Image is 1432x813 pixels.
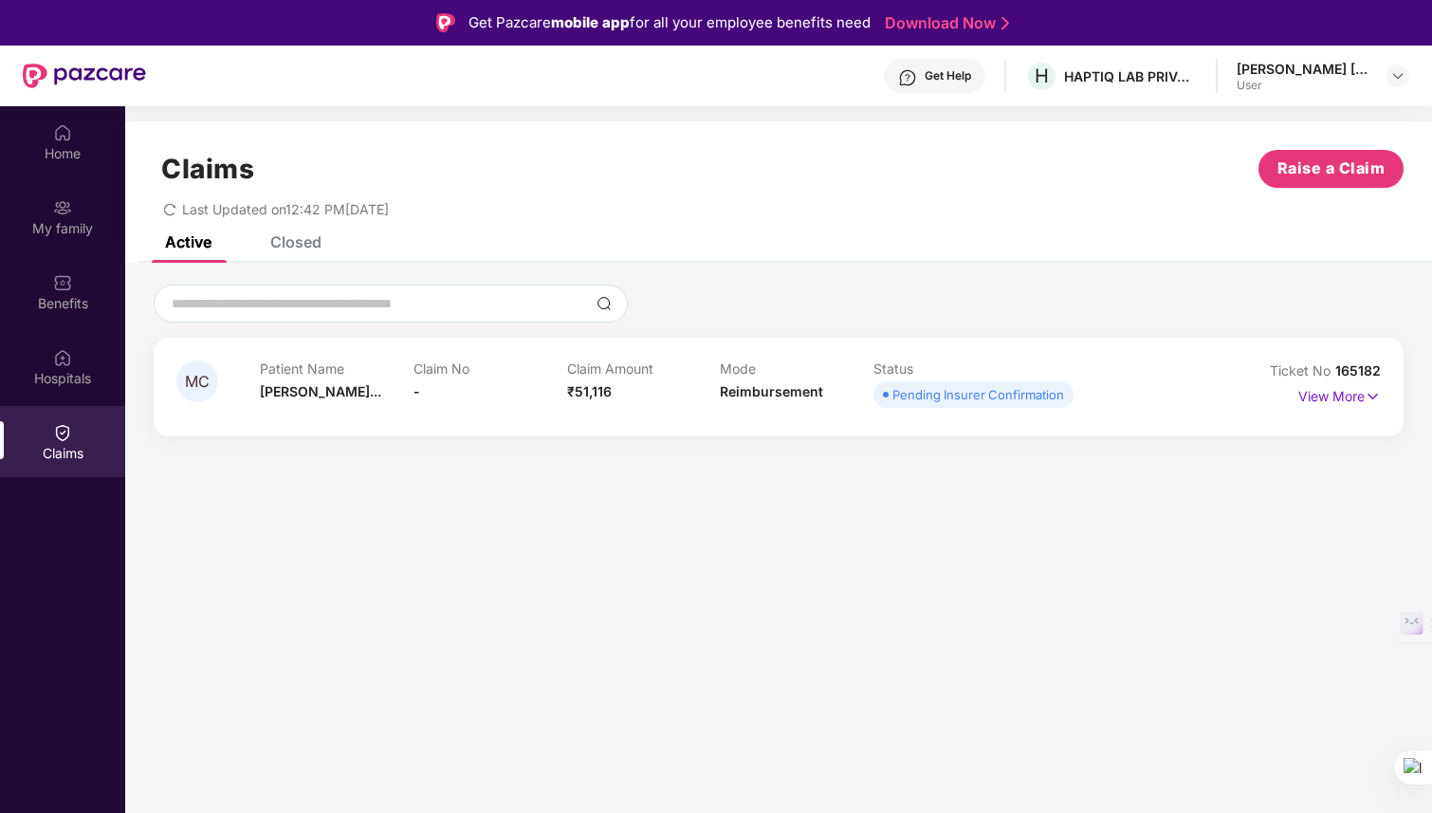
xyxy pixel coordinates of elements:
[1365,386,1381,407] img: svg+xml;base64,PHN2ZyB4bWxucz0iaHR0cDovL3d3dy53My5vcmcvMjAwMC9zdmciIHdpZHRoPSIxNyIgaGVpZ2h0PSIxNy...
[53,423,72,442] img: svg+xml;base64,PHN2ZyBpZD0iQ2xhaW0iIHhtbG5zPSJodHRwOi8vd3d3LnczLm9yZy8yMDAwL3N2ZyIgd2lkdGg9IjIwIi...
[165,232,211,251] div: Active
[436,13,455,32] img: Logo
[873,360,1027,377] p: Status
[1298,381,1381,407] p: View More
[925,68,971,83] div: Get Help
[413,383,420,399] span: -
[892,385,1064,404] div: Pending Insurer Confirmation
[1335,362,1381,379] span: 165182
[1035,65,1049,87] span: H
[53,273,72,292] img: svg+xml;base64,PHN2ZyBpZD0iQmVuZWZpdHMiIHhtbG5zPSJodHRwOi8vd3d3LnczLm9yZy8yMDAwL3N2ZyIgd2lkdGg9Ij...
[885,13,1003,33] a: Download Now
[53,198,72,217] img: svg+xml;base64,PHN2ZyB3aWR0aD0iMjAiIGhlaWdodD0iMjAiIHZpZXdCb3g9IjAgMCAyMCAyMCIgZmlsbD0ibm9uZSIgeG...
[1390,68,1405,83] img: svg+xml;base64,PHN2ZyBpZD0iRHJvcGRvd24tMzJ4MzIiIHhtbG5zPSJodHRwOi8vd3d3LnczLm9yZy8yMDAwL3N2ZyIgd2...
[163,201,176,217] span: redo
[1237,60,1369,78] div: [PERSON_NAME] [PERSON_NAME] Chandarki
[551,13,630,31] strong: mobile app
[898,68,917,87] img: svg+xml;base64,PHN2ZyBpZD0iSGVscC0zMngzMiIgeG1sbnM9Imh0dHA6Ly93d3cudzMub3JnLzIwMDAvc3ZnIiB3aWR0aD...
[260,383,381,399] span: [PERSON_NAME]...
[182,201,389,217] span: Last Updated on 12:42 PM[DATE]
[53,123,72,142] img: svg+xml;base64,PHN2ZyBpZD0iSG9tZSIgeG1sbnM9Imh0dHA6Ly93d3cudzMub3JnLzIwMDAvc3ZnIiB3aWR0aD0iMjAiIG...
[720,360,873,377] p: Mode
[1064,67,1197,85] div: HAPTIQ LAB PRIVATE LIMITED
[1270,362,1335,379] span: Ticket No
[185,374,210,390] span: MC
[1001,13,1009,33] img: Stroke
[1258,150,1404,188] button: Raise a Claim
[161,153,254,185] h1: Claims
[1277,157,1386,180] span: Raise a Claim
[270,232,321,251] div: Closed
[468,11,871,34] div: Get Pazcare for all your employee benefits need
[53,348,72,367] img: svg+xml;base64,PHN2ZyBpZD0iSG9zcGl0YWxzIiB4bWxucz0iaHR0cDovL3d3dy53My5vcmcvMjAwMC9zdmciIHdpZHRoPS...
[260,360,413,377] p: Patient Name
[413,360,567,377] p: Claim No
[720,383,823,399] span: Reimbursement
[597,296,612,311] img: svg+xml;base64,PHN2ZyBpZD0iU2VhcmNoLTMyeDMyIiB4bWxucz0iaHR0cDovL3d3dy53My5vcmcvMjAwMC9zdmciIHdpZH...
[567,383,612,399] span: ₹51,116
[23,64,146,88] img: New Pazcare Logo
[567,360,721,377] p: Claim Amount
[1237,78,1369,93] div: User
